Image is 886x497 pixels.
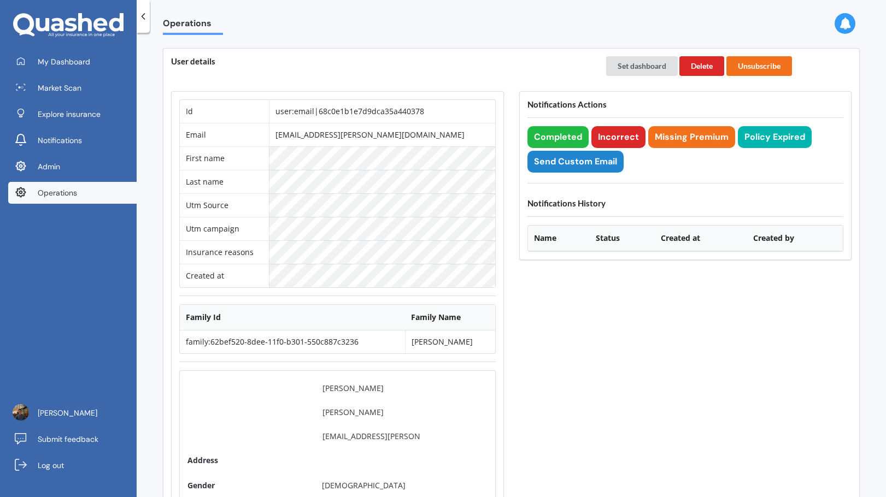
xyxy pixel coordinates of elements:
[38,56,90,67] span: My Dashboard
[38,434,98,445] span: Submit feedback
[606,56,678,76] button: Set dashboard
[187,480,215,490] span: Gender
[180,123,269,146] td: Email
[269,123,495,146] td: [EMAIL_ADDRESS][PERSON_NAME][DOMAIN_NAME]
[527,99,844,110] h4: Notifications Actions
[38,187,77,198] span: Operations
[180,100,269,123] td: Id
[8,51,137,73] a: My Dashboard
[180,170,269,193] td: Last name
[726,56,792,76] button: Unsubscribe
[38,109,101,120] span: Explore insurance
[738,126,812,148] button: Policy Expired
[591,126,646,148] button: Incorrect
[648,126,735,148] button: Missing Premium
[8,428,137,450] a: Submit feedback
[38,161,60,172] span: Admin
[590,226,655,251] th: Status
[180,240,269,264] td: Insurance reasons
[8,129,137,151] a: Notifications
[171,56,591,67] h4: User details
[679,56,724,76] button: Delete
[180,193,269,217] td: Utm Source
[8,402,137,424] a: [PERSON_NAME]
[527,198,844,209] h4: Notifications History
[8,103,137,125] a: Explore insurance
[180,305,405,330] th: Family Id
[38,135,82,146] span: Notifications
[527,151,624,173] button: Send Custom Email
[405,305,495,330] th: Family Name
[747,226,843,251] th: Created by
[528,226,590,251] th: Name
[8,182,137,204] a: Operations
[38,82,81,93] span: Market Scan
[163,18,223,33] span: Operations
[313,451,430,470] input: Address
[187,455,307,466] span: Address
[180,264,269,287] td: Created at
[180,217,269,240] td: Utm campaign
[38,460,64,471] span: Log out
[269,100,495,123] td: user:email|68c0e1b1e7d9dca35a440378
[180,330,405,353] td: family:62bef520-8dee-11f0-b301-550c887c3236
[655,226,747,251] th: Created at
[38,407,97,418] span: [PERSON_NAME]
[13,404,29,421] img: ACg8ocJLa-csUtcL-80ItbA20QSwDJeqfJvWfn8fgM9RBEIPTcSLDHdf=s96-c
[8,454,137,476] a: Log out
[8,77,137,99] a: Market Scan
[527,126,589,148] button: Completed
[405,330,495,353] td: [PERSON_NAME]
[8,156,137,177] a: Admin
[180,146,269,170] td: First name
